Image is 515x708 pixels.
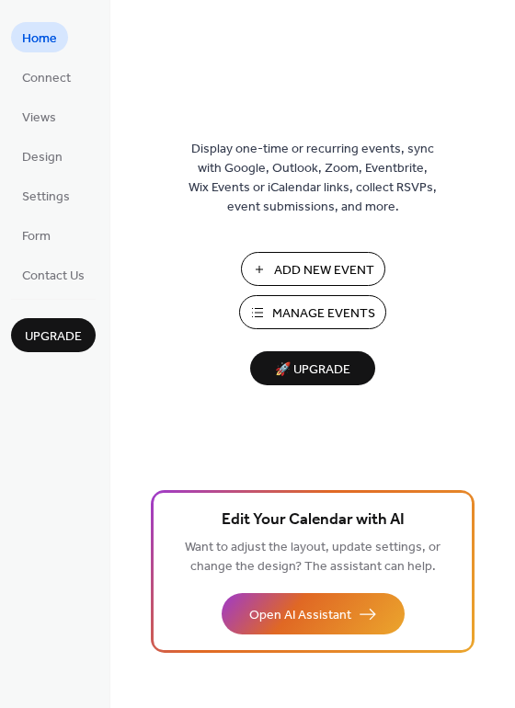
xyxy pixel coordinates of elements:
[22,29,57,49] span: Home
[11,180,81,211] a: Settings
[22,108,56,128] span: Views
[22,188,70,207] span: Settings
[22,227,51,246] span: Form
[250,351,375,385] button: 🚀 Upgrade
[239,295,386,329] button: Manage Events
[22,148,63,167] span: Design
[185,535,441,579] span: Want to adjust the layout, update settings, or change the design? The assistant can help.
[11,101,67,131] a: Views
[272,304,375,324] span: Manage Events
[274,261,374,280] span: Add New Event
[222,593,405,634] button: Open AI Assistant
[11,220,62,250] a: Form
[11,22,68,52] a: Home
[22,267,85,286] span: Contact Us
[11,141,74,171] a: Design
[222,508,405,533] span: Edit Your Calendar with AI
[261,358,364,383] span: 🚀 Upgrade
[241,252,385,286] button: Add New Event
[11,62,82,92] a: Connect
[22,69,71,88] span: Connect
[11,318,96,352] button: Upgrade
[25,327,82,347] span: Upgrade
[249,606,351,625] span: Open AI Assistant
[189,140,437,217] span: Display one-time or recurring events, sync with Google, Outlook, Zoom, Eventbrite, Wix Events or ...
[11,259,96,290] a: Contact Us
